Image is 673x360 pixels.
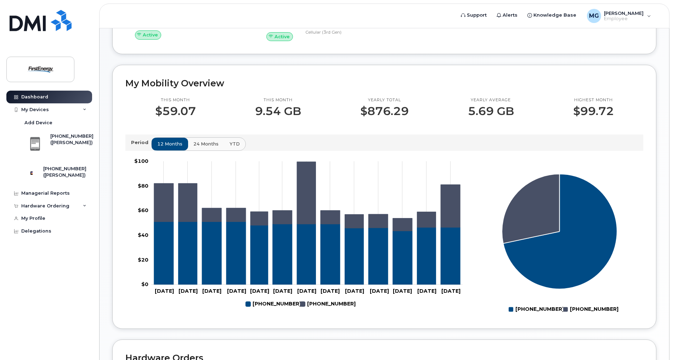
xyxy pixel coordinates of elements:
[154,162,460,231] g: 847-521-6636
[360,97,409,103] p: Yearly total
[604,16,644,22] span: Employee
[456,8,492,22] a: Support
[417,288,436,294] tspan: [DATE]
[273,288,292,294] tspan: [DATE]
[305,23,378,35] div: Tablet Apple iPad Pro 11" WiFi + Cellular (3rd Gen)
[138,232,148,238] tspan: $40
[143,32,158,38] span: Active
[138,257,148,263] tspan: $20
[131,139,151,146] p: Period
[573,97,614,103] p: Highest month
[227,288,246,294] tspan: [DATE]
[154,222,460,285] g: 484-388-3649
[502,174,618,315] g: Chart
[360,105,409,118] p: $876.29
[503,12,518,19] span: Alerts
[230,141,240,147] span: YTD
[246,298,301,310] g: 484-388-3649
[275,33,290,40] span: Active
[573,105,614,118] p: $99.72
[138,207,148,213] tspan: $60
[492,8,522,22] a: Alerts
[604,10,644,16] span: [PERSON_NAME]
[155,105,196,118] p: $59.07
[345,288,364,294] tspan: [DATE]
[321,288,340,294] tspan: [DATE]
[138,183,148,189] tspan: $80
[468,105,514,118] p: 5.69 GB
[246,298,356,310] g: Legend
[642,329,668,355] iframe: Messenger Launcher
[155,97,196,103] p: This month
[134,158,463,310] g: Chart
[250,288,269,294] tspan: [DATE]
[202,288,221,294] tspan: [DATE]
[155,288,174,294] tspan: [DATE]
[370,288,389,294] tspan: [DATE]
[393,288,412,294] tspan: [DATE]
[134,158,148,164] tspan: $100
[467,12,487,19] span: Support
[255,105,301,118] p: 9.54 GB
[502,174,617,289] g: Series
[193,141,219,147] span: 24 months
[300,298,356,310] g: 847-521-6636
[509,303,618,315] g: Legend
[179,288,198,294] tspan: [DATE]
[468,97,514,103] p: Yearly average
[522,8,581,22] a: Knowledge Base
[441,288,460,294] tspan: [DATE]
[125,78,643,88] h2: My Mobility Overview
[533,12,576,19] span: Knowledge Base
[589,12,599,20] span: MG
[255,97,301,103] p: This month
[582,9,656,23] div: Mervos, Greg M
[297,288,316,294] tspan: [DATE]
[141,281,148,287] tspan: $0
